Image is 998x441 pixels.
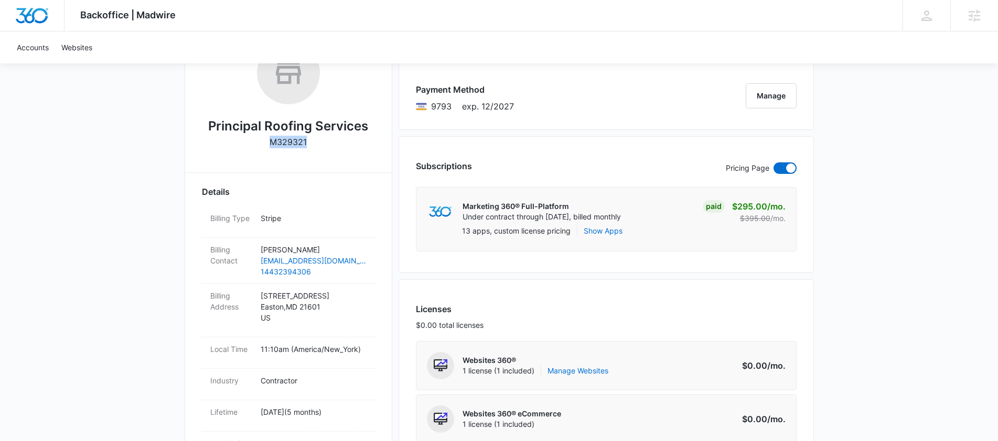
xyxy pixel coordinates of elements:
[80,9,176,20] span: Backoffice | Madwire
[202,337,375,369] div: Local Time11:10am (America/New_York)
[736,413,786,425] p: $0.00
[202,185,230,198] span: Details
[416,303,484,315] h3: Licenses
[732,200,786,213] p: $295.00
[261,375,367,386] p: Contractor
[202,284,375,337] div: Billing Address[STREET_ADDRESS]Easton,MD 21601US
[767,414,786,424] span: /mo.
[584,225,623,236] button: Show Apps
[202,206,375,238] div: Billing TypeStripe
[261,213,367,224] p: Stripe
[463,212,621,222] p: Under contract through [DATE], billed monthly
[463,419,561,429] span: 1 license (1 included)
[463,366,608,376] span: 1 license (1 included)
[740,214,770,223] s: $395.00
[261,344,367,355] p: 11:10am ( America/New_York )
[210,375,252,386] dt: Industry
[726,162,769,174] p: Pricing Page
[416,319,484,330] p: $0.00 total licenses
[261,406,367,417] p: [DATE] ( 5 months )
[770,214,786,223] span: /mo.
[202,369,375,400] div: IndustryContractor
[210,406,252,417] dt: Lifetime
[210,344,252,355] dt: Local Time
[736,359,786,372] p: $0.00
[261,244,367,255] p: [PERSON_NAME]
[463,409,561,419] p: Websites 360® eCommerce
[261,266,367,277] a: 14432394306
[55,31,99,63] a: Websites
[10,31,55,63] a: Accounts
[202,238,375,284] div: Billing Contact[PERSON_NAME][EMAIL_ADDRESS][DOMAIN_NAME]14432394306
[210,244,252,266] dt: Billing Contact
[429,206,452,217] img: marketing360Logo
[202,400,375,432] div: Lifetime[DATE](5 months)
[210,213,252,224] dt: Billing Type
[416,160,472,172] h3: Subscriptions
[462,100,514,113] span: exp. 12/2027
[270,136,307,148] p: M329321
[767,201,786,212] span: /mo.
[416,83,514,96] h3: Payment Method
[431,100,452,113] span: Visa ending with
[462,225,571,236] p: 13 apps, custom license pricing
[463,201,621,212] p: Marketing 360® Full-Platform
[703,200,725,213] div: Paid
[261,255,367,266] a: [EMAIL_ADDRESS][DOMAIN_NAME]
[208,117,368,136] h2: Principal Roofing Services
[746,83,797,108] button: Manage
[210,290,252,312] dt: Billing Address
[261,290,367,323] p: [STREET_ADDRESS] Easton , MD 21601 US
[463,355,608,366] p: Websites 360®
[548,366,608,376] a: Manage Websites
[767,360,786,371] span: /mo.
